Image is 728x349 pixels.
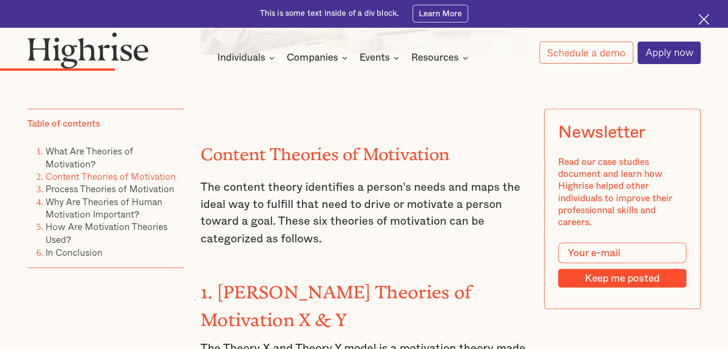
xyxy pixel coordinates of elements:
[559,269,687,288] input: Keep me posted
[45,245,102,259] a: In Conclusion
[559,243,687,263] input: Your e-mail
[359,52,390,64] div: Events
[45,144,133,171] a: What Are Theories of Motivation?
[45,220,168,246] a: How Are Motivation Theories Used?
[638,42,701,64] a: Apply now
[539,42,633,64] a: Schedule a demo
[217,52,265,64] div: Individuals
[45,170,176,184] a: Content Theories of Motivation
[201,281,472,321] strong: 1. [PERSON_NAME] Theories of Motivation X & Y
[217,52,278,64] div: Individuals
[411,52,459,64] div: Resources
[27,32,149,69] img: Highrise logo
[287,52,350,64] div: Companies
[413,5,469,22] a: Learn More
[411,52,471,64] div: Resources
[559,157,687,229] div: Read our case studies document and learn how Highrise helped other individuals to improve their p...
[45,182,174,196] a: Process Theories of Motivation
[287,52,338,64] div: Companies
[359,52,402,64] div: Events
[201,179,527,248] p: The content theory identifies a person's needs and maps the ideal way to fulfill that need to dri...
[45,195,162,221] a: Why Are Theories of Human Motivation Important?
[559,123,645,143] div: Newsletter
[698,14,709,25] img: Cross icon
[27,119,100,131] div: Table of contents
[559,243,687,288] form: Modal Form
[260,8,399,19] div: This is some text inside of a div block.
[201,141,527,160] h2: Content Theories of Motivation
